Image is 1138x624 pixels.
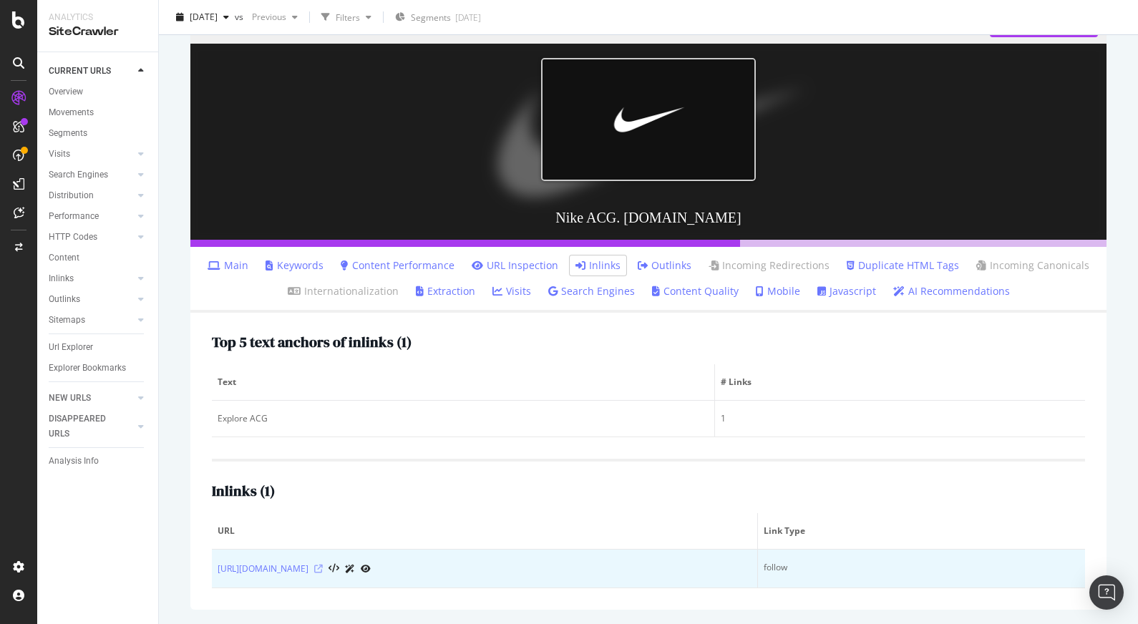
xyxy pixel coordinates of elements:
[49,230,97,245] div: HTTP Codes
[246,11,286,23] span: Previous
[49,167,108,182] div: Search Engines
[49,361,148,376] a: Explorer Bookmarks
[49,250,148,265] a: Content
[341,258,454,273] a: Content Performance
[49,271,74,286] div: Inlinks
[314,565,323,573] a: Visit Online Page
[721,412,1079,425] div: 1
[336,11,360,23] div: Filters
[49,126,87,141] div: Segments
[817,284,876,298] a: Javascript
[638,258,691,273] a: Outlinks
[49,313,85,328] div: Sitemaps
[288,284,399,298] a: Internationalization
[49,250,79,265] div: Content
[49,188,134,203] a: Distribution
[316,6,377,29] button: Filters
[218,525,748,537] span: URL
[49,209,99,224] div: Performance
[49,84,148,99] a: Overview
[49,340,148,355] a: Url Explorer
[1089,575,1124,610] div: Open Intercom Messenger
[49,11,147,24] div: Analytics
[246,6,303,29] button: Previous
[49,209,134,224] a: Performance
[49,64,111,79] div: CURRENT URLS
[548,284,635,298] a: Search Engines
[329,564,339,574] button: View HTML Source
[218,376,705,389] span: Text
[416,284,475,298] a: Extraction
[49,454,148,469] a: Analysis Info
[49,391,91,406] div: NEW URLS
[541,58,756,181] img: Nike ACG. Nike.com
[49,313,134,328] a: Sitemaps
[345,561,355,576] a: AI Url Details
[49,147,134,162] a: Visits
[49,147,70,162] div: Visits
[472,258,558,273] a: URL Inspection
[212,334,412,350] h2: Top 5 text anchors of inlinks ( 1 )
[49,105,94,120] div: Movements
[170,6,235,29] button: [DATE]
[49,411,134,442] a: DISAPPEARED URLS
[218,562,308,576] a: [URL][DOMAIN_NAME]
[266,258,324,273] a: Keywords
[455,11,481,24] div: [DATE]
[235,11,246,23] span: vs
[49,292,80,307] div: Outlinks
[389,6,487,29] button: Segments[DATE]
[49,454,99,469] div: Analysis Info
[190,11,218,23] span: 2025 Aug. 26th
[208,258,248,273] a: Main
[49,292,134,307] a: Outlinks
[893,284,1010,298] a: AI Recommendations
[49,167,134,182] a: Search Engines
[361,561,371,576] a: URL Inspection
[49,271,134,286] a: Inlinks
[49,126,148,141] a: Segments
[49,24,147,40] div: SiteCrawler
[49,105,148,120] a: Movements
[847,258,959,273] a: Duplicate HTML Tags
[190,195,1107,240] h3: Nike ACG. [DOMAIN_NAME]
[758,550,1086,588] td: follow
[49,391,134,406] a: NEW URLS
[721,376,1076,389] span: # Links
[976,258,1089,273] a: Incoming Canonicals
[49,230,134,245] a: HTTP Codes
[575,258,621,273] a: Inlinks
[764,525,1076,537] span: Link Type
[49,340,93,355] div: Url Explorer
[49,411,121,442] div: DISAPPEARED URLS
[756,284,800,298] a: Mobile
[49,361,126,376] div: Explorer Bookmarks
[218,412,709,425] div: Explore ACG
[709,258,830,273] a: Incoming Redirections
[492,284,531,298] a: Visits
[49,64,134,79] a: CURRENT URLS
[49,188,94,203] div: Distribution
[212,483,275,499] h2: Inlinks ( 1 )
[652,284,739,298] a: Content Quality
[411,11,451,24] span: Segments
[49,84,83,99] div: Overview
